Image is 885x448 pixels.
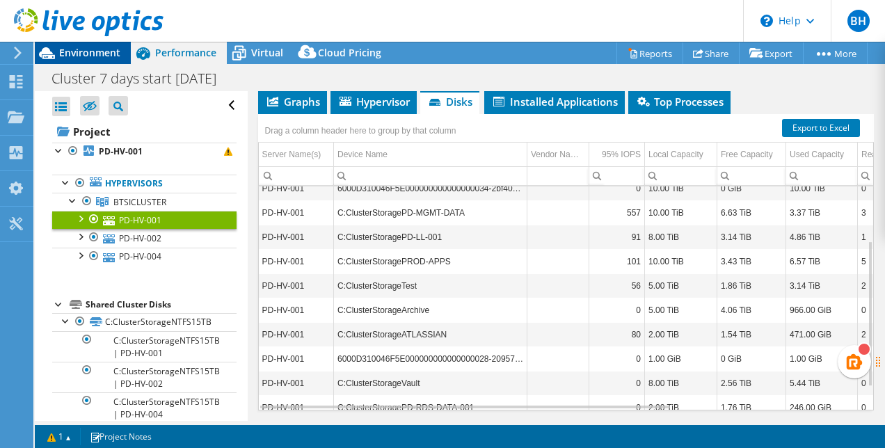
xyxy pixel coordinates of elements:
[251,46,283,59] span: Virtual
[717,143,786,167] td: Free Capacity Column
[790,146,844,163] div: Used Capacity
[786,166,858,185] td: Column Used Capacity, Filter cell
[527,273,589,298] td: Column Vendor Name*, Value
[786,225,858,249] td: Column Used Capacity, Value 4.86 TiB
[589,395,645,419] td: Column 95% IOPS, Value 0
[786,176,858,200] td: Column Used Capacity, Value 10.00 TiB
[259,249,334,273] td: Column Server Name(s), Value PD-HV-001
[334,166,527,185] td: Column Device Name, Filter cell
[334,298,527,322] td: Column Device Name, Value C:ClusterStorageArchive
[589,225,645,249] td: Column 95% IOPS, Value 91
[589,298,645,322] td: Column 95% IOPS, Value 0
[259,322,334,346] td: Column Server Name(s), Value PD-HV-001
[645,176,717,200] td: Column Local Capacity, Value 10.00 TiB
[52,175,237,193] a: Hypervisors
[786,249,858,273] td: Column Used Capacity, Value 6.57 TiB
[589,143,645,167] td: 95% IOPS Column
[782,119,860,137] a: Export to Excel
[645,143,717,167] td: Local Capacity Column
[113,196,166,208] span: BTSICLUSTER
[645,225,717,249] td: Column Local Capacity, Value 8.00 TiB
[527,346,589,371] td: Column Vendor Name*, Value
[717,200,786,225] td: Column Free Capacity, Value 6.63 TiB
[258,114,875,410] div: Data grid
[334,273,527,298] td: Column Device Name, Value C:ClusterStorageTest
[786,200,858,225] td: Column Used Capacity, Value 3.37 TiB
[38,428,81,445] a: 1
[717,176,786,200] td: Column Free Capacity, Value 0 GiB
[786,395,858,419] td: Column Used Capacity, Value 246.00 GiB
[645,322,717,346] td: Column Local Capacity, Value 2.00 TiB
[52,248,237,266] a: PD-HV-004
[259,166,334,185] td: Column Server Name(s), Filter cell
[259,298,334,322] td: Column Server Name(s), Value PD-HV-001
[645,166,717,185] td: Column Local Capacity, Filter cell
[427,95,472,109] span: Disks
[52,313,237,331] a: C:ClusterStorageNTFS15TB
[645,273,717,298] td: Column Local Capacity, Value 5.00 TiB
[527,298,589,322] td: Column Vendor Name*, Value
[760,15,773,27] svg: \n
[52,143,237,161] a: PD-HV-001
[717,225,786,249] td: Column Free Capacity, Value 3.14 TiB
[259,346,334,371] td: Column Server Name(s), Value PD-HV-001
[334,346,527,371] td: Column Device Name, Value 6000D310046F5E000000000000000028-2095791c
[717,322,786,346] td: Column Free Capacity, Value 1.54 TiB
[259,176,334,200] td: Column Server Name(s), Value PD-HV-001
[259,143,334,167] td: Server Name(s) Column
[527,322,589,346] td: Column Vendor Name*, Value
[262,121,460,141] div: Drag a column header here to group by that column
[645,395,717,419] td: Column Local Capacity, Value 2.00 TiB
[803,42,868,64] a: More
[717,371,786,395] td: Column Free Capacity, Value 2.56 TiB
[52,362,237,392] a: C:ClusterStorageNTFS15TB | PD-HV-002
[527,225,589,249] td: Column Vendor Name*, Value
[527,166,589,185] td: Column Vendor Name*, Filter cell
[259,371,334,395] td: Column Server Name(s), Value PD-HV-001
[717,273,786,298] td: Column Free Capacity, Value 1.86 TiB
[531,146,585,163] div: Vendor Name*
[491,95,618,109] span: Installed Applications
[334,395,527,419] td: Column Device Name, Value C:ClusterStoragePD-RDS-DATA-001
[589,273,645,298] td: Column 95% IOPS, Value 56
[334,143,527,167] td: Device Name Column
[334,225,527,249] td: Column Device Name, Value C:ClusterStoragePD-LL-001
[786,346,858,371] td: Column Used Capacity, Value 1.00 GiB
[337,146,388,163] div: Device Name
[80,428,161,445] a: Project Notes
[786,143,858,167] td: Used Capacity Column
[527,176,589,200] td: Column Vendor Name*, Value
[259,200,334,225] td: Column Server Name(s), Value PD-HV-001
[717,166,786,185] td: Column Free Capacity, Filter cell
[52,211,237,229] a: PD-HV-001
[334,249,527,273] td: Column Device Name, Value C:ClusterStoragePROD-APPS
[52,120,237,143] a: Project
[602,146,641,163] div: 95% IOPS
[589,371,645,395] td: Column 95% IOPS, Value 0
[59,46,120,59] span: Environment
[52,229,237,247] a: PD-HV-002
[645,249,717,273] td: Column Local Capacity, Value 10.00 TiB
[721,146,773,163] div: Free Capacity
[683,42,740,64] a: Share
[589,249,645,273] td: Column 95% IOPS, Value 101
[334,371,527,395] td: Column Device Name, Value C:ClusterStorageVault
[86,296,237,313] div: Shared Cluster Disks
[717,249,786,273] td: Column Free Capacity, Value 3.43 TiB
[645,200,717,225] td: Column Local Capacity, Value 10.00 TiB
[717,298,786,322] td: Column Free Capacity, Value 4.06 TiB
[589,200,645,225] td: Column 95% IOPS, Value 557
[337,95,410,109] span: Hypervisor
[155,46,216,59] span: Performance
[52,193,237,211] a: BTSICLUSTER
[259,225,334,249] td: Column Server Name(s), Value PD-HV-001
[717,395,786,419] td: Column Free Capacity, Value 1.76 TiB
[739,42,804,64] a: Export
[527,200,589,225] td: Column Vendor Name*, Value
[717,346,786,371] td: Column Free Capacity, Value 0 GiB
[786,322,858,346] td: Column Used Capacity, Value 471.00 GiB
[645,371,717,395] td: Column Local Capacity, Value 8.00 TiB
[265,95,320,109] span: Graphs
[847,10,870,32] span: BH
[99,145,143,157] b: PD-HV-001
